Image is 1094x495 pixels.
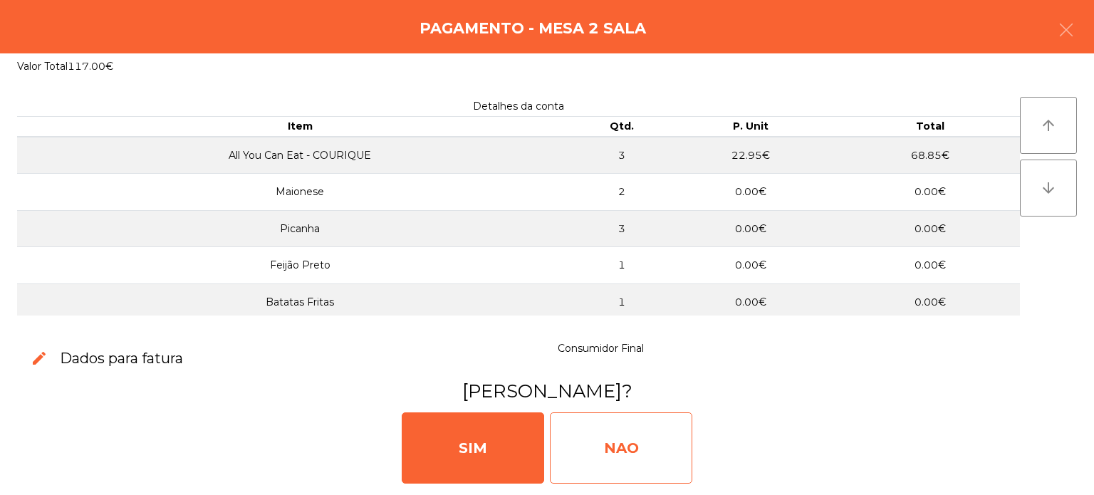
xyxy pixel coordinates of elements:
[402,412,544,484] div: SIM
[661,247,840,284] td: 0.00€
[1040,117,1057,134] i: arrow_upward
[583,210,661,247] td: 3
[840,117,1020,137] th: Total
[840,247,1020,284] td: 0.00€
[17,117,583,137] th: Item
[16,378,1078,404] h3: [PERSON_NAME]?
[550,412,692,484] div: NAO
[583,137,661,174] td: 3
[31,350,48,367] span: edit
[17,210,583,247] td: Picanha
[17,284,583,321] td: Batatas Fritas
[19,338,60,379] button: edit
[17,247,583,284] td: Feijão Preto
[420,18,646,39] h4: Pagamento - Mesa 2 Sala
[661,174,840,211] td: 0.00€
[840,174,1020,211] td: 0.00€
[558,342,644,355] span: Consumidor Final
[17,137,583,174] td: All You Can Eat - COURIQUE
[1020,160,1077,217] button: arrow_downward
[661,137,840,174] td: 22.95€
[840,284,1020,321] td: 0.00€
[1040,179,1057,197] i: arrow_downward
[60,348,183,368] h3: Dados para fatura
[17,174,583,211] td: Maionese
[840,210,1020,247] td: 0.00€
[661,210,840,247] td: 0.00€
[17,60,68,73] span: Valor Total
[1020,97,1077,154] button: arrow_upward
[661,117,840,137] th: P. Unit
[840,137,1020,174] td: 68.85€
[583,174,661,211] td: 2
[661,284,840,321] td: 0.00€
[68,60,113,73] span: 117.00€
[583,117,661,137] th: Qtd.
[583,247,661,284] td: 1
[583,284,661,321] td: 1
[473,100,564,113] span: Detalhes da conta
